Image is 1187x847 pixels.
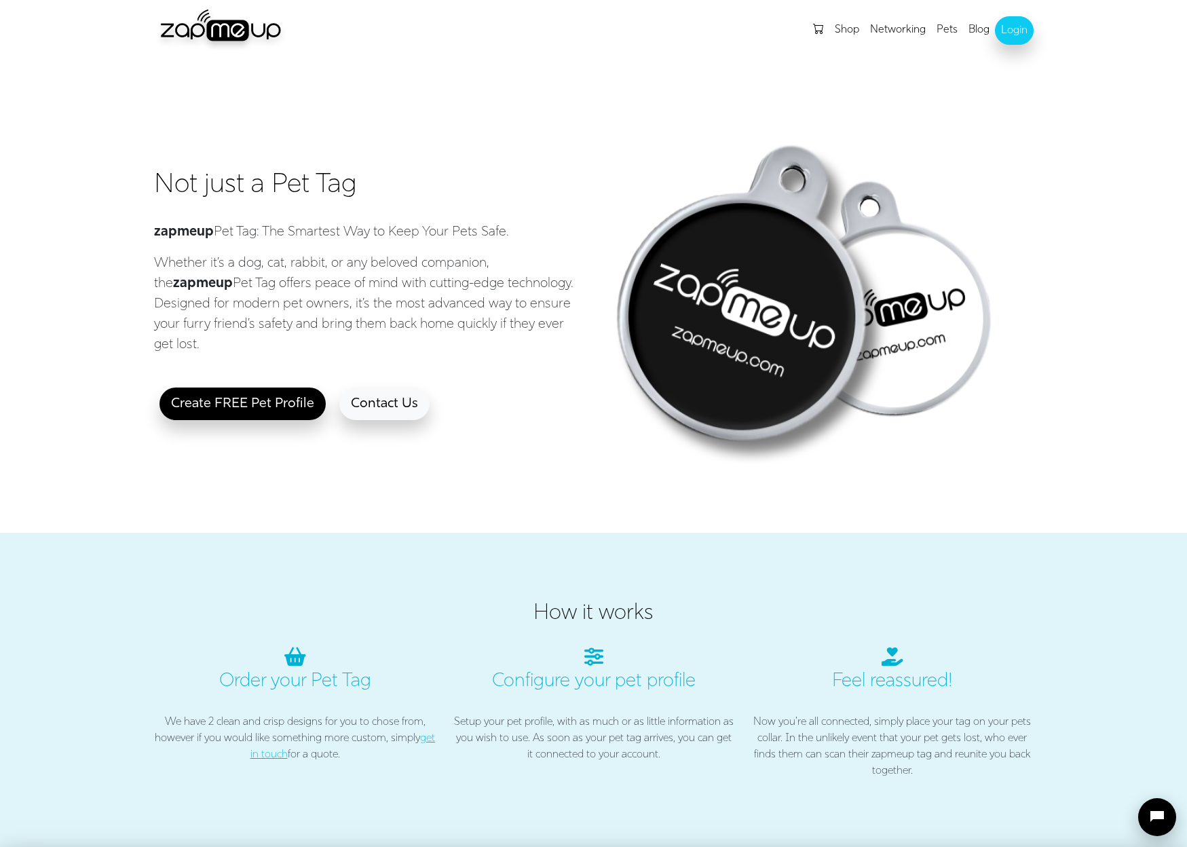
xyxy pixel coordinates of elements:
strong: zapmeup [154,225,214,239]
h3: Order your Pet Tag [154,647,436,694]
p: We have 2 clean and crisp designs for you to chose from, however if you would like something more... [154,714,436,763]
button: Open chat [1138,798,1176,836]
p: Now you're all connected, simply place your tag on your pets collar. In the unlikely event that y... [751,714,1034,779]
img: zapmeup pet tag [609,130,1004,464]
h2: How it works [154,601,1034,626]
a: Networking [865,16,931,43]
p: Whether it’s a dog, cat, rabbit, or any beloved companion, the Pet Tag offers peace of mind with ... [154,253,586,355]
h3: Feel reassured! [751,647,1034,694]
a: Create FREE Pet Profile [159,388,326,420]
p: Pet Tag: The Smartest Way to Keep Your Pets Safe. [154,222,586,242]
a: Shop [829,16,865,43]
h1: Not just a Pet Tag [154,169,586,202]
strong: zapmeup [173,277,233,290]
a: Pets [931,16,963,43]
h3: Configure your pet profile [453,647,735,694]
img: zapmeup [154,9,290,52]
p: Setup your pet profile, with as much or as little information as you wish to use. As soon as your... [453,714,735,763]
a: get in touch [250,733,436,760]
a: Contact Us [339,388,430,420]
a: Blog [963,16,995,43]
a: Login [995,16,1034,45]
